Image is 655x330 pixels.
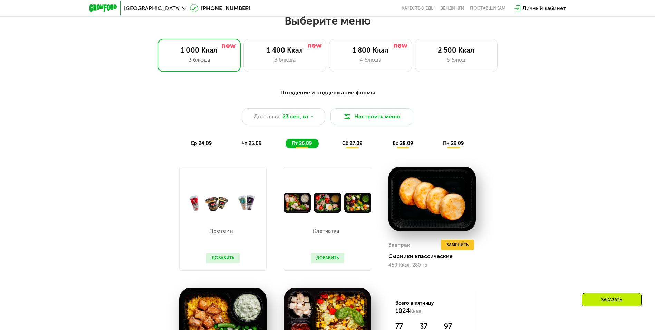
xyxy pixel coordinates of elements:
[388,240,410,250] div: Завтрак
[422,56,490,64] div: 6 блюд
[206,253,240,263] button: Добавить
[282,112,309,121] span: 23 сен, вт
[191,140,212,146] span: ср 24.09
[242,140,261,146] span: чт 25.09
[330,108,413,125] button: Настроить меню
[342,140,362,146] span: сб 27.09
[440,6,464,11] a: Вендинги
[336,56,405,64] div: 4 блюда
[422,46,490,54] div: 2 500 Ккал
[388,263,476,268] div: 450 Ккал, 280 гр
[336,46,405,54] div: 1 800 Ккал
[22,14,633,28] h2: Выберите меню
[582,293,642,306] div: Заказать
[410,309,421,314] span: Ккал
[165,46,233,54] div: 1 000 Ккал
[124,6,181,11] span: [GEOGRAPHIC_DATA]
[395,300,469,315] div: Всего в пятницу
[165,56,233,64] div: 3 блюда
[206,228,236,234] p: Протеин
[402,6,435,11] a: Качество еды
[254,112,281,121] span: Доставка:
[393,140,413,146] span: вс 28.09
[388,253,481,260] div: Сырники классические
[395,307,410,315] span: 1024
[441,240,474,250] button: Заменить
[470,6,505,11] div: поставщикам
[251,56,319,64] div: 3 блюда
[446,241,469,248] span: Заменить
[251,46,319,54] div: 1 400 Ккал
[311,228,341,234] p: Клетчатка
[443,140,464,146] span: пн 29.09
[522,4,566,12] div: Личный кабинет
[311,253,344,263] button: Добавить
[190,4,250,12] a: [PHONE_NUMBER]
[292,140,312,146] span: пт 26.09
[123,89,532,97] div: Похудение и поддержание формы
